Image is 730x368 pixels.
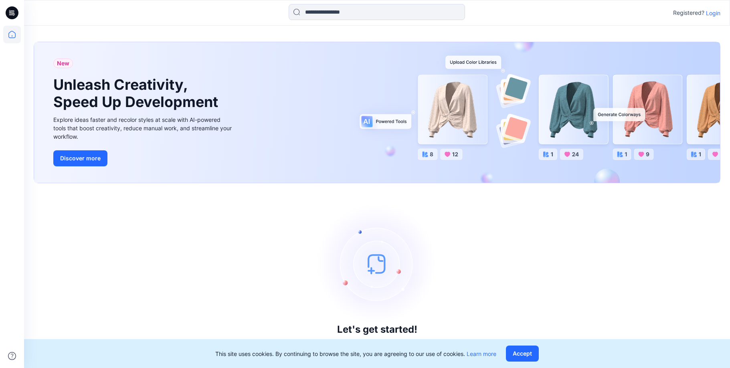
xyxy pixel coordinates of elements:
h1: Unleash Creativity, Speed Up Development [53,76,222,111]
h3: Let's get started! [337,324,417,335]
button: Discover more [53,150,107,166]
a: Discover more [53,150,234,166]
button: Accept [506,346,539,362]
img: empty-state-image.svg [317,204,437,324]
p: This site uses cookies. By continuing to browse the site, you are agreeing to our use of cookies. [215,350,496,358]
span: New [57,59,69,68]
a: Learn more [467,350,496,357]
p: Registered? [673,8,704,18]
div: Explore ideas faster and recolor styles at scale with AI-powered tools that boost creativity, red... [53,115,234,141]
p: Click New to add a style or create a folder. [311,338,443,348]
p: Login [706,9,720,17]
